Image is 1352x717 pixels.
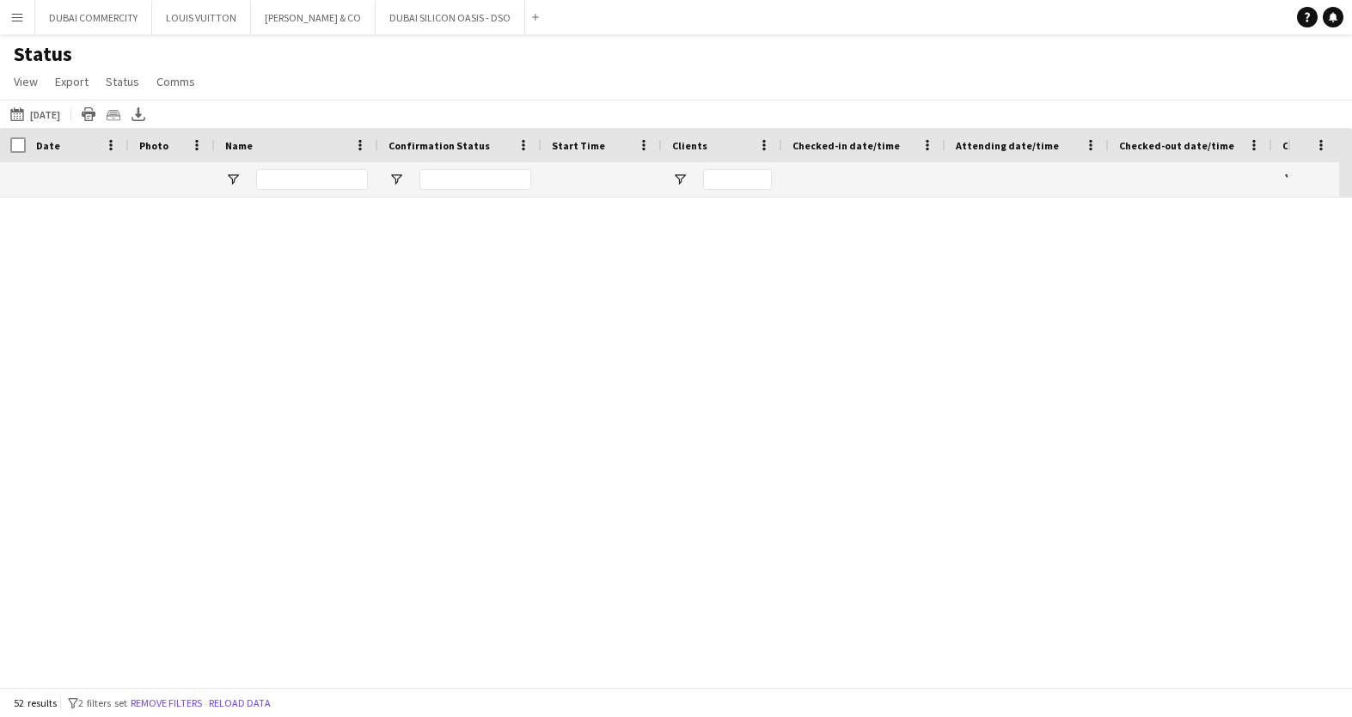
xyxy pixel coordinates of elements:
[55,74,89,89] span: Export
[552,139,605,152] span: Start Time
[419,169,531,190] input: Confirmation Status Filter Input
[128,104,149,125] app-action-btn: Export XLSX
[48,70,95,93] a: Export
[703,169,772,190] input: Clients Filter Input
[78,104,99,125] app-action-btn: Print
[388,172,404,187] button: Open Filter Menu
[1282,172,1298,187] button: Open Filter Menu
[956,139,1059,152] span: Attending date/time
[78,696,127,709] span: 2 filters set
[792,139,900,152] span: Checked-in date/time
[127,694,205,713] button: Remove filters
[7,104,64,125] button: [DATE]
[251,1,376,34] button: [PERSON_NAME] & CO
[388,139,490,152] span: Confirmation Status
[36,139,60,152] span: Date
[14,74,38,89] span: View
[672,172,688,187] button: Open Filter Menu
[103,104,124,125] app-action-btn: Crew files as ZIP
[156,74,195,89] span: Comms
[139,139,168,152] span: Photo
[106,74,139,89] span: Status
[1119,139,1234,152] span: Checked-out date/time
[35,1,152,34] button: DUBAI COMMERCITY
[152,1,251,34] button: LOUIS VUITTON
[256,169,368,190] input: Name Filter Input
[205,694,274,713] button: Reload data
[376,1,525,34] button: DUBAI SILICON OASIS - DSO
[99,70,146,93] a: Status
[225,172,241,187] button: Open Filter Menu
[225,139,253,152] span: Name
[150,70,202,93] a: Comms
[7,70,45,93] a: View
[672,139,707,152] span: Clients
